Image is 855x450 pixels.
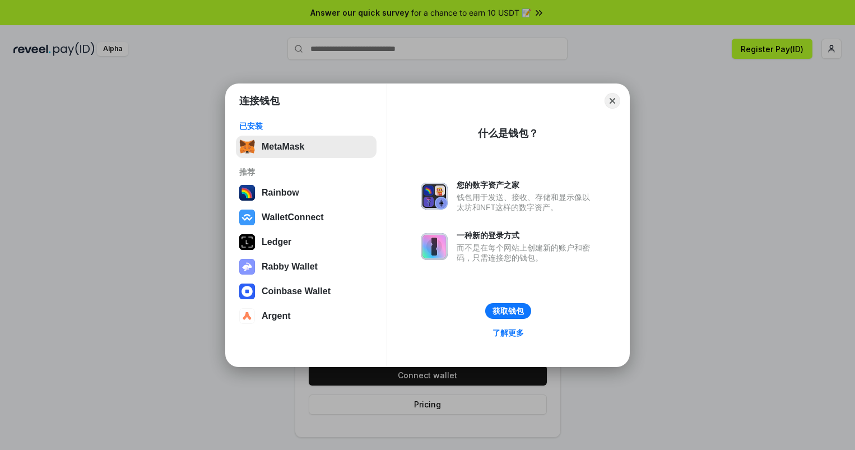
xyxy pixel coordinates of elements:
a: 了解更多 [486,326,531,340]
div: 获取钱包 [492,306,524,316]
img: svg+xml,%3Csvg%20width%3D%2228%22%20height%3D%2228%22%20viewBox%3D%220%200%2028%2028%22%20fill%3D... [239,210,255,225]
button: Ledger [236,231,377,253]
button: Close [605,93,620,109]
div: 您的数字资产之家 [457,180,596,190]
div: WalletConnect [262,212,324,222]
img: svg+xml,%3Csvg%20xmlns%3D%22http%3A%2F%2Fwww.w3.org%2F2000%2Fsvg%22%20width%3D%2228%22%20height%3... [239,234,255,250]
div: 一种新的登录方式 [457,230,596,240]
div: 什么是钱包？ [478,127,538,140]
button: WalletConnect [236,206,377,229]
img: svg+xml,%3Csvg%20xmlns%3D%22http%3A%2F%2Fwww.w3.org%2F2000%2Fsvg%22%20fill%3D%22none%22%20viewBox... [239,259,255,275]
div: MetaMask [262,142,304,152]
div: 了解更多 [492,328,524,338]
div: Rabby Wallet [262,262,318,272]
button: 获取钱包 [485,303,531,319]
div: 推荐 [239,167,373,177]
button: Coinbase Wallet [236,280,377,303]
div: Ledger [262,237,291,247]
button: Rabby Wallet [236,256,377,278]
div: Rainbow [262,188,299,198]
img: svg+xml,%3Csvg%20xmlns%3D%22http%3A%2F%2Fwww.w3.org%2F2000%2Fsvg%22%20fill%3D%22none%22%20viewBox... [421,233,448,260]
button: Rainbow [236,182,377,204]
img: svg+xml,%3Csvg%20width%3D%2228%22%20height%3D%2228%22%20viewBox%3D%220%200%2028%2028%22%20fill%3D... [239,284,255,299]
div: 已安装 [239,121,373,131]
h1: 连接钱包 [239,94,280,108]
img: svg+xml,%3Csvg%20width%3D%22120%22%20height%3D%22120%22%20viewBox%3D%220%200%20120%20120%22%20fil... [239,185,255,201]
div: Argent [262,311,291,321]
img: svg+xml,%3Csvg%20fill%3D%22none%22%20height%3D%2233%22%20viewBox%3D%220%200%2035%2033%22%20width%... [239,139,255,155]
img: svg+xml,%3Csvg%20width%3D%2228%22%20height%3D%2228%22%20viewBox%3D%220%200%2028%2028%22%20fill%3D... [239,308,255,324]
button: Argent [236,305,377,327]
div: 钱包用于发送、接收、存储和显示像以太坊和NFT这样的数字资产。 [457,192,596,212]
div: Coinbase Wallet [262,286,331,296]
button: MetaMask [236,136,377,158]
div: 而不是在每个网站上创建新的账户和密码，只需连接您的钱包。 [457,243,596,263]
img: svg+xml,%3Csvg%20xmlns%3D%22http%3A%2F%2Fwww.w3.org%2F2000%2Fsvg%22%20fill%3D%22none%22%20viewBox... [421,183,448,210]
